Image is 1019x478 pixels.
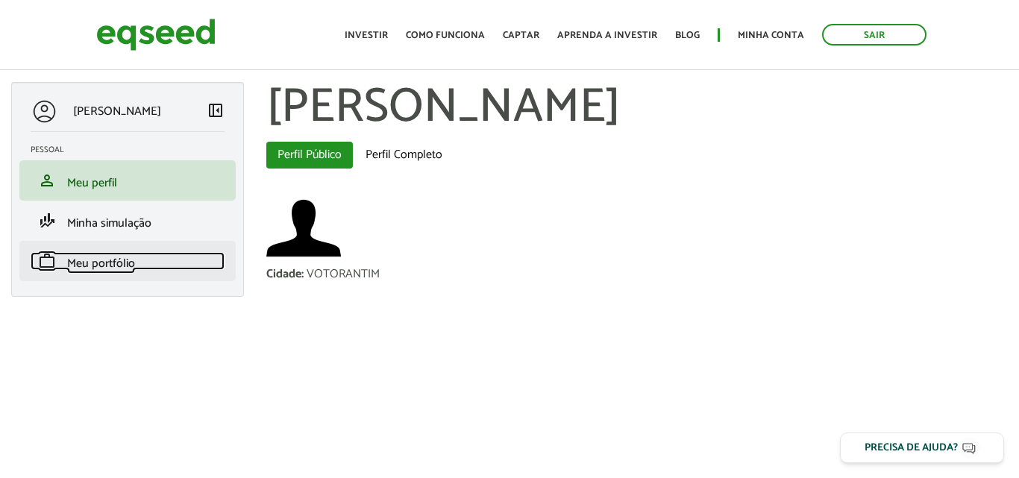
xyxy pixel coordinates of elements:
a: Investir [345,31,388,40]
h1: [PERSON_NAME] [266,82,1009,134]
h2: Pessoal [31,145,236,154]
a: Captar [503,31,539,40]
a: workMeu portfólio [31,252,225,270]
a: Aprenda a investir [557,31,657,40]
p: [PERSON_NAME] [73,104,161,119]
span: Meu perfil [67,173,117,193]
span: finance_mode [38,212,56,230]
li: Minha simulação [19,201,236,241]
a: Blog [675,31,700,40]
a: Como funciona [406,31,485,40]
img: EqSeed [96,15,216,54]
span: person [38,172,56,189]
div: VOTORANTIM [307,268,380,280]
span: left_panel_close [207,101,225,119]
li: Meu portfólio [19,241,236,281]
a: Perfil Público [266,142,353,169]
a: personMeu perfil [31,172,225,189]
a: Ver perfil do usuário. [266,191,341,265]
div: Cidade [266,268,307,280]
img: Foto de JOEL GONÇALVES MARTINS [266,191,341,265]
li: Meu perfil [19,160,236,201]
a: Colapsar menu [207,101,225,122]
span: Minha simulação [67,213,151,233]
span: work [38,252,56,270]
span: Meu portfólio [67,254,135,274]
a: Perfil Completo [354,142,454,169]
a: Minha conta [738,31,804,40]
a: finance_modeMinha simulação [31,212,225,230]
span: : [301,264,304,284]
a: Sair [822,24,926,45]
